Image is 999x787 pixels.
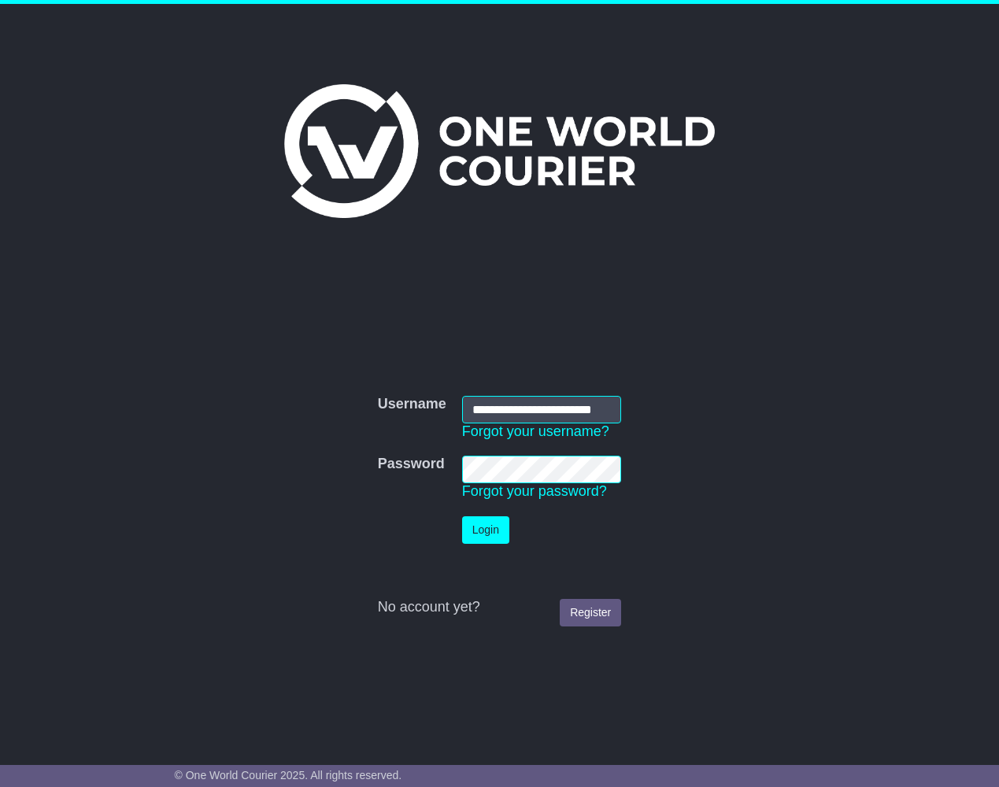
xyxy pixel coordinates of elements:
a: Register [560,599,621,626]
span: © One World Courier 2025. All rights reserved. [175,769,402,781]
div: No account yet? [378,599,622,616]
img: One World [284,84,714,218]
label: Password [378,456,445,473]
button: Login [462,516,509,544]
label: Username [378,396,446,413]
a: Forgot your username? [462,423,609,439]
a: Forgot your password? [462,483,607,499]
